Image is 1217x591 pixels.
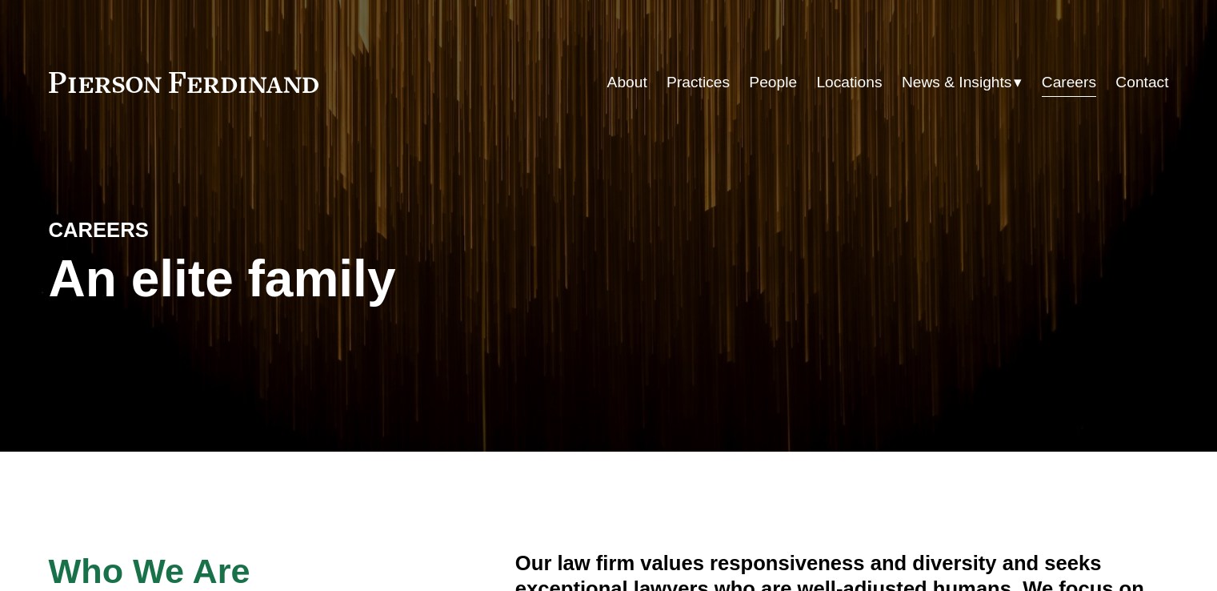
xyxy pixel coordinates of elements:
[902,67,1023,98] a: folder dropdown
[749,67,797,98] a: People
[816,67,882,98] a: Locations
[607,67,647,98] a: About
[902,69,1012,97] span: News & Insights
[49,250,609,308] h1: An elite family
[1042,67,1096,98] a: Careers
[49,552,250,590] span: Who We Are
[1115,67,1168,98] a: Contact
[49,217,329,243] h4: CAREERS
[667,67,730,98] a: Practices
